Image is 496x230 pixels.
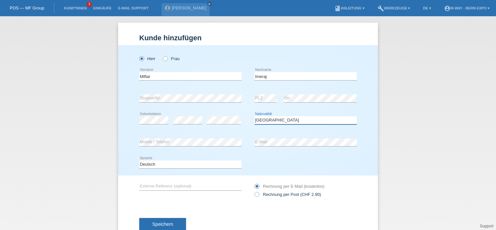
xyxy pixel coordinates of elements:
[115,6,152,10] a: E-Mail Support
[10,6,44,10] a: POS — MF Group
[152,222,173,227] span: Speichern
[254,184,259,192] input: Rechnung per E-Mail (kostenlos)
[254,192,259,200] input: Rechnung per Post (CHF 2.90)
[331,6,368,10] a: bookAnleitung ▾
[87,2,92,7] span: 3
[254,192,321,197] label: Rechnung per Post (CHF 2.90)
[139,56,155,61] label: Herr
[61,6,90,10] a: Kund*innen
[139,34,357,42] h1: Kunde hinzufügen
[444,5,451,12] i: account_circle
[207,2,212,6] a: close
[208,2,211,6] i: close
[441,6,493,10] a: account_circlem-way - Bern Expo ▾
[139,56,143,60] input: Herr
[334,5,341,12] i: book
[163,56,167,60] input: Frau
[163,56,180,61] label: Frau
[378,5,384,12] i: build
[374,6,414,10] a: buildWerkzeuge ▾
[254,184,324,189] label: Rechnung per E-Mail (kostenlos)
[172,6,206,10] a: [PERSON_NAME]
[90,6,115,10] a: Einkäufe
[420,6,434,10] a: DE ▾
[480,224,493,228] a: Support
